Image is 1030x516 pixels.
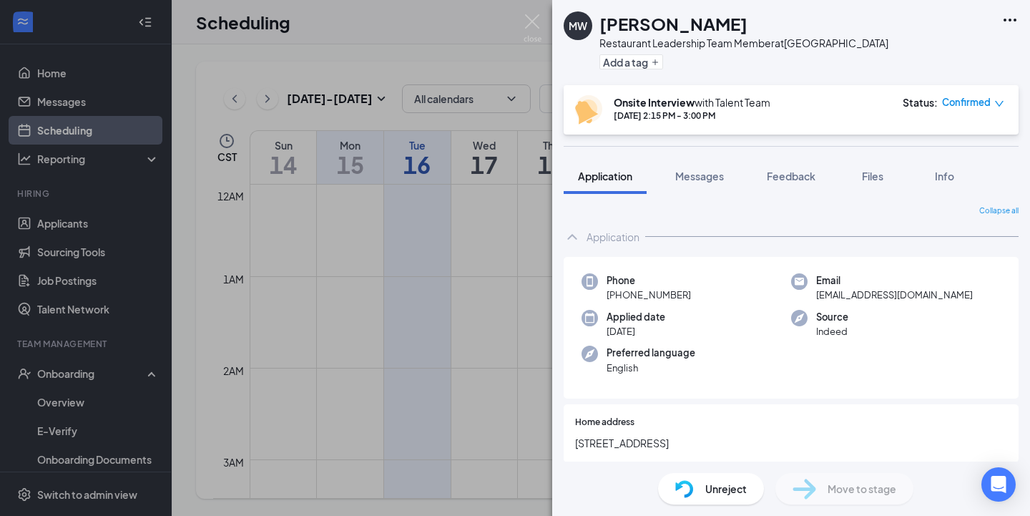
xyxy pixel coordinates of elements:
span: Indeed [816,324,848,339]
span: Unreject [705,481,747,497]
span: Phone [607,273,691,288]
div: MW [569,19,587,33]
span: Collapse all [979,205,1019,217]
span: Feedback [767,170,815,182]
span: Messages [675,170,724,182]
div: Open Intercom Messenger [981,467,1016,502]
span: Home address [575,416,634,429]
button: PlusAdd a tag [599,54,663,69]
svg: Ellipses [1001,11,1019,29]
div: Application [587,230,639,244]
span: down [994,99,1004,109]
div: Restaurant Leadership Team Member at [GEOGRAPHIC_DATA] [599,36,888,50]
span: [STREET_ADDRESS] [575,435,1007,451]
span: Source [816,310,848,324]
span: Applied date [607,310,665,324]
span: [DATE] [607,324,665,339]
b: Onsite Interview [614,96,695,109]
svg: Plus [651,58,659,67]
span: [PHONE_NUMBER] [607,288,691,302]
span: Info [935,170,954,182]
h1: [PERSON_NAME] [599,11,747,36]
span: [EMAIL_ADDRESS][DOMAIN_NAME] [816,288,973,302]
span: Files [862,170,883,182]
span: Preferred language [607,346,695,360]
div: [DATE] 2:15 PM - 3:00 PM [614,109,770,122]
svg: ChevronUp [564,228,581,245]
div: with Talent Team [614,95,770,109]
span: Confirmed [942,95,991,109]
div: Status : [903,95,938,109]
span: Application [578,170,632,182]
span: English [607,361,695,375]
span: Email [816,273,973,288]
span: Move to stage [828,481,896,497]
